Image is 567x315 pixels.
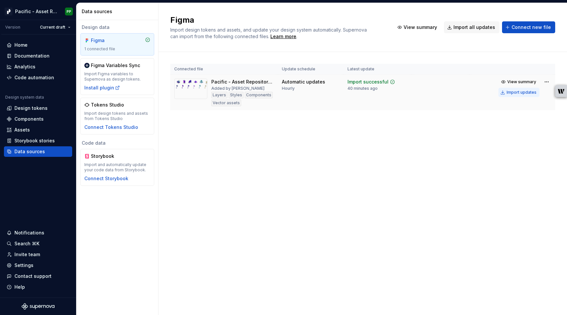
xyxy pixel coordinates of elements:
[14,105,48,111] div: Design tokens
[347,86,378,91] div: 40 minutes ago
[507,90,536,95] div: Import updates
[4,282,72,292] button: Help
[4,103,72,113] a: Design tokens
[4,72,72,83] a: Code automation
[14,284,25,290] div: Help
[4,238,72,249] button: Search ⌘K
[270,33,296,40] a: Learn more
[4,125,72,135] a: Assets
[84,124,138,131] button: Connect Tokens Studio
[1,4,75,18] button: Pacific - Asset Repository (Illustrations)PP
[40,25,65,30] span: Current draft
[14,262,33,269] div: Settings
[14,42,28,48] div: Home
[4,228,72,238] button: Notifications
[344,64,412,75] th: Latest update
[14,116,44,122] div: Components
[91,153,122,159] div: Storybook
[84,111,150,121] div: Import design tokens and assets from Tokens Studio
[5,8,12,15] img: 8d0dbd7b-a897-4c39-8ca0-62fbda938e11.png
[14,230,44,236] div: Notifications
[170,64,278,75] th: Connected file
[14,240,39,247] div: Search ⌘K
[444,21,499,33] button: Import all updates
[14,148,45,155] div: Data sources
[507,79,536,85] span: View summary
[278,64,344,75] th: Update schedule
[84,175,128,182] button: Connect Storybook
[170,15,386,25] h2: Figma
[15,8,57,15] div: Pacific - Asset Repository (Illustrations)
[512,24,551,31] span: Connect new file
[14,273,52,279] div: Contact support
[453,24,495,31] span: Import all updates
[84,46,150,52] div: 1 connected file
[4,271,72,281] button: Contact support
[22,303,54,310] svg: Supernova Logo
[394,21,441,33] button: View summary
[37,23,73,32] button: Current draft
[269,34,297,39] span: .
[5,25,20,30] div: Version
[404,24,437,31] span: View summary
[4,61,72,72] a: Analytics
[4,40,72,50] a: Home
[80,149,154,186] a: StorybookImport and automatically update your code data from Storybook.Connect Storybook
[91,37,122,44] div: Figma
[502,21,555,33] button: Connect new file
[91,102,124,108] div: Tokens Studio
[4,135,72,146] a: Storybook stories
[211,92,227,98] div: Layers
[14,74,54,81] div: Code automation
[80,33,154,56] a: Figma1 connected file
[80,58,154,95] a: Figma Variables SyncImport Figma variables to Supernova as design tokens.Install plugin
[84,85,120,91] button: Install plugin
[14,137,55,144] div: Storybook stories
[14,251,40,258] div: Invite team
[4,114,72,124] a: Components
[4,51,72,61] a: Documentation
[80,98,154,134] a: Tokens StudioImport design tokens and assets from Tokens StudioConnect Tokens Studio
[80,140,154,146] div: Code data
[82,8,156,15] div: Data sources
[67,9,71,14] div: PP
[91,62,140,69] div: Figma Variables Sync
[229,92,243,98] div: Styles
[5,95,44,100] div: Design system data
[14,127,30,133] div: Assets
[84,162,150,173] div: Import and automatically update your code data from Storybook.
[211,86,264,91] div: Added by [PERSON_NAME]
[14,63,35,70] div: Analytics
[4,146,72,157] a: Data sources
[84,71,150,82] div: Import Figma variables to Supernova as design tokens.
[282,86,295,91] div: Hourly
[4,260,72,271] a: Settings
[80,24,154,31] div: Design data
[245,92,273,98] div: Components
[4,249,72,260] a: Invite team
[170,27,368,39] span: Import design tokens and assets, and update your design system automatically. Supernova can impor...
[498,88,539,97] button: Import updates
[282,79,325,85] div: Automatic updates
[211,100,241,106] div: Vector assets
[14,53,50,59] div: Documentation
[347,79,388,85] div: Import successful
[211,79,274,85] div: Pacific - Asset Repository (Illustrations)
[498,77,539,86] button: View summary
